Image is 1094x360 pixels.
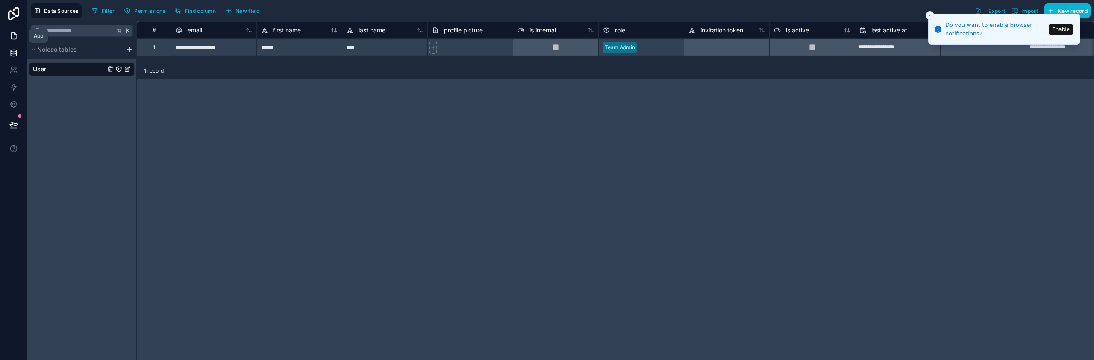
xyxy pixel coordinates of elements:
div: App [34,32,43,39]
span: Find column [185,8,216,14]
div: # [144,27,165,33]
span: last name [359,26,385,35]
span: Data Sources [44,8,79,14]
span: role [615,26,625,35]
span: first name [273,26,301,35]
button: Enable [1049,24,1073,35]
button: New field [222,4,263,17]
a: Permissions [121,4,171,17]
div: Team Admin [605,44,635,51]
span: New field [235,8,260,14]
span: 1 record [144,67,164,74]
span: is internal [529,26,556,35]
button: Import [1008,3,1041,18]
span: email [188,26,202,35]
span: Permissions [134,8,165,14]
span: K [125,28,131,34]
button: New record [1044,3,1091,18]
span: Filter [102,8,115,14]
a: New record [1041,3,1091,18]
button: Filter [88,4,118,17]
button: Data Sources [31,3,82,18]
button: Find column [172,4,219,17]
button: Export [972,3,1008,18]
div: 1 [153,44,155,51]
span: is active [786,26,809,35]
button: Close toast [926,11,934,20]
span: profile picture [444,26,483,35]
span: last active at [871,26,907,35]
span: invitation token [700,26,743,35]
div: Do you want to enable browser notifications? [945,21,1046,38]
button: Permissions [121,4,168,17]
